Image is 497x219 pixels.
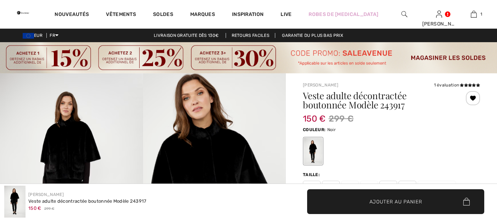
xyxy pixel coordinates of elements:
[44,206,55,212] span: 299 €
[471,10,477,18] img: Mon panier
[436,11,442,17] a: Se connecter
[327,127,336,132] span: Noir
[304,138,322,164] div: Noir
[28,206,41,211] span: 150 €
[17,6,29,20] img: 1ère Avenue
[463,198,470,206] img: Bag.svg
[55,11,89,19] a: Nouveautés
[23,33,34,39] img: Euro
[28,192,64,197] a: [PERSON_NAME]
[303,91,451,109] h1: Veste adulte décontractée boutonnée Modèle 243917
[303,172,321,178] div: Taille:
[276,33,349,38] a: Garantie du plus bas prix
[457,10,491,18] a: 1
[360,181,378,191] span: L
[153,11,173,19] a: Soldes
[369,198,422,205] span: Ajouter au panier
[4,186,26,218] img: Veste adulte d&eacute;contract&eacute;e boutonn&eacute;e mod&egrave;le 243917
[190,11,215,19] a: Marques
[303,181,321,191] span: XS
[28,198,147,205] div: Veste adulte décontractée boutonnée Modèle 243917
[401,10,407,18] img: recherche
[232,11,264,19] span: Inspiration
[148,33,224,38] a: Livraison gratuite dès 130€
[422,20,456,28] div: [PERSON_NAME]
[307,189,484,214] button: Ajouter au panier
[106,11,136,19] a: Vêtements
[309,11,378,18] a: Robes de [MEDICAL_DATA]
[341,181,359,191] span: M
[379,181,397,191] span: XL
[303,107,326,124] span: 150 €
[303,127,326,132] span: Couleur:
[329,112,354,125] span: 299 €
[322,181,340,191] span: S
[436,10,442,18] img: Mes infos
[480,11,482,17] span: 1
[418,181,456,191] span: XXXL
[399,181,416,191] span: XXL
[434,82,480,88] div: 1 évaluation
[226,33,276,38] a: Retours faciles
[23,33,45,38] span: EUR
[303,83,338,88] a: [PERSON_NAME]
[281,11,292,18] a: Live
[50,33,58,38] span: FR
